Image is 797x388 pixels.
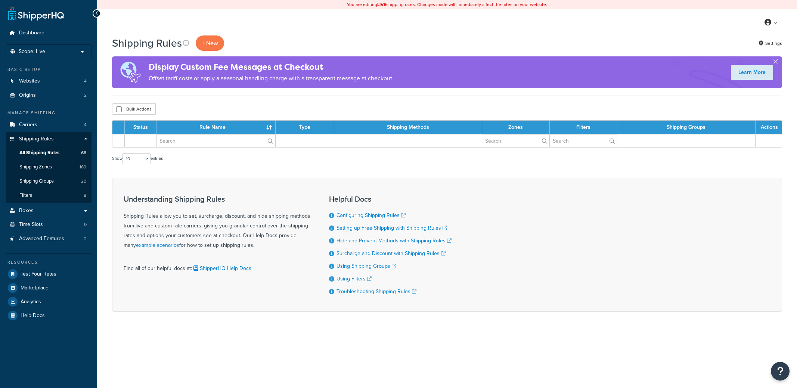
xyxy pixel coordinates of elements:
a: Carriers 4 [6,118,92,132]
a: Setting up Free Shipping with Shipping Rules [337,224,447,232]
label: Show entries [112,153,163,164]
a: Boxes [6,204,92,218]
th: Filters [550,121,617,134]
div: Find all of our helpful docs at: [124,258,310,273]
div: Resources [6,259,92,266]
span: Advanced Features [19,236,64,242]
span: Test Your Rates [21,271,56,277]
span: Websites [19,78,40,84]
span: 8 [84,192,86,199]
a: Using Shipping Groups [337,262,396,270]
li: Origins [6,89,92,102]
a: All Shipping Rules 68 [6,146,92,160]
span: Carriers [19,122,37,128]
li: All Shipping Rules [6,146,92,160]
a: Websites 4 [6,74,92,88]
select: Showentries [123,153,151,164]
a: Troubleshooting Shipping Rules [337,288,416,295]
span: Time Slots [19,221,43,228]
li: Shipping Rules [6,132,92,203]
a: Shipping Rules [6,132,92,146]
th: Zones [482,121,550,134]
a: Filters 8 [6,189,92,202]
span: 4 [84,122,87,128]
a: Analytics [6,295,92,308]
input: Search [156,134,275,147]
div: Basic Setup [6,66,92,73]
span: Scope: Live [19,49,45,55]
b: LIVE [377,1,386,8]
button: Open Resource Center [771,362,790,381]
a: Using Filters [337,275,372,283]
span: Filters [19,192,32,199]
li: Shipping Groups [6,174,92,188]
span: 2 [84,236,87,242]
a: Origins 2 [6,89,92,102]
span: 68 [81,150,86,156]
input: Search [482,134,549,147]
span: Shipping Zones [19,164,52,170]
a: Hide and Prevent Methods with Shipping Rules [337,237,452,245]
a: Surcharge and Discount with Shipping Rules [337,249,446,257]
span: All Shipping Rules [19,150,59,156]
a: Advanced Features 2 [6,232,92,246]
a: Settings [759,38,782,49]
a: Shipping Zones 169 [6,160,92,174]
a: Shipping Groups 20 [6,174,92,188]
button: Bulk Actions [112,103,156,115]
li: Filters [6,189,92,202]
th: Status [125,121,156,134]
img: duties-banner-06bc72dcb5fe05cb3f9472aba00be2ae8eb53ab6f0d8bb03d382ba314ac3c341.png [112,56,149,88]
div: Manage Shipping [6,110,92,116]
a: Time Slots 0 [6,218,92,232]
span: 20 [81,178,86,184]
h3: Understanding Shipping Rules [124,195,310,203]
a: Dashboard [6,26,92,40]
div: Shipping Rules allow you to set, surcharge, discount, and hide shipping methods from live and cus... [124,195,310,250]
span: 4 [84,78,87,84]
th: Shipping Groups [617,121,756,134]
a: Configuring Shipping Rules [337,211,406,219]
li: Advanced Features [6,232,92,246]
span: Analytics [21,299,41,305]
a: ShipperHQ Home [8,6,64,21]
input: Search [550,134,617,147]
th: Type [276,121,334,134]
a: Test Your Rates [6,267,92,281]
a: Learn More [731,65,773,80]
span: Dashboard [19,30,44,36]
li: Shipping Zones [6,160,92,174]
th: Actions [756,121,782,134]
p: + New [196,35,224,51]
p: Offset tariff costs or apply a seasonal handling charge with a transparent message at checkout. [149,73,394,84]
a: ShipperHQ Help Docs [192,264,251,272]
h1: Shipping Rules [112,36,182,50]
span: Boxes [19,208,34,214]
li: Carriers [6,118,92,132]
span: Marketplace [21,285,49,291]
h3: Helpful Docs [329,195,452,203]
span: 169 [80,164,86,170]
span: Shipping Groups [19,178,54,184]
a: Marketplace [6,281,92,295]
span: Origins [19,92,36,99]
span: Help Docs [21,313,45,319]
th: Rule Name [156,121,276,134]
li: Websites [6,74,92,88]
a: example scenarios [136,241,179,249]
h4: Display Custom Fee Messages at Checkout [149,61,394,73]
span: 2 [84,92,87,99]
a: Help Docs [6,309,92,322]
th: Shipping Methods [334,121,482,134]
li: Time Slots [6,218,92,232]
span: 0 [84,221,87,228]
span: Shipping Rules [19,136,54,142]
